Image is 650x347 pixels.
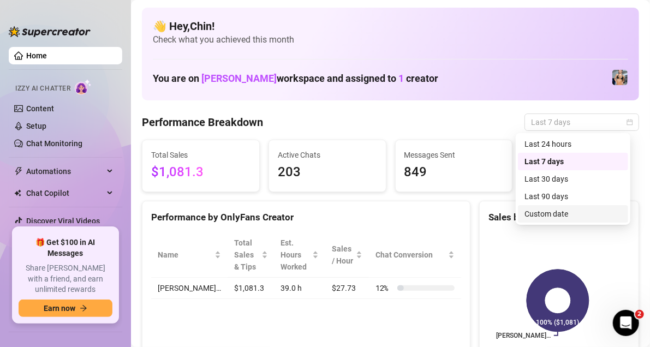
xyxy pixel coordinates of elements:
[524,208,622,220] div: Custom date
[531,114,633,130] span: Last 7 days
[151,210,461,225] div: Performance by OnlyFans Creator
[612,70,628,85] img: Veronica
[26,51,47,60] a: Home
[26,122,46,130] a: Setup
[496,332,551,339] text: [PERSON_NAME]…
[151,232,228,278] th: Name
[404,162,504,183] span: 849
[151,149,251,161] span: Total Sales
[518,135,628,153] div: Last 24 hours
[151,278,228,299] td: [PERSON_NAME]…
[524,173,622,185] div: Last 30 days
[44,304,75,313] span: Earn now
[375,249,446,261] span: Chat Conversion
[26,163,104,180] span: Automations
[524,190,622,202] div: Last 90 days
[142,115,263,130] h4: Performance Breakdown
[325,278,369,299] td: $27.73
[26,217,100,225] a: Discover Viral Videos
[524,155,622,167] div: Last 7 days
[281,237,311,273] div: Est. Hours Worked
[228,232,275,278] th: Total Sales & Tips
[26,104,54,113] a: Content
[228,278,275,299] td: $1,081.3
[75,79,92,95] img: AI Chatter
[14,167,23,176] span: thunderbolt
[518,170,628,188] div: Last 30 days
[325,232,369,278] th: Sales / Hour
[369,232,461,278] th: Chat Conversion
[19,237,112,259] span: 🎁 Get $100 in AI Messages
[488,210,630,225] div: Sales by OnlyFans Creator
[518,205,628,223] div: Custom date
[80,304,87,312] span: arrow-right
[19,300,112,317] button: Earn nowarrow-right
[15,83,70,94] span: Izzy AI Chatter
[153,73,438,85] h1: You are on workspace and assigned to creator
[524,138,622,150] div: Last 24 hours
[153,19,628,34] h4: 👋 Hey, Chin !
[278,149,377,161] span: Active Chats
[151,162,251,183] span: $1,081.3
[635,310,644,319] span: 2
[332,243,354,267] span: Sales / Hour
[278,162,377,183] span: 203
[518,153,628,170] div: Last 7 days
[19,263,112,295] span: Share [PERSON_NAME] with a friend, and earn unlimited rewards
[26,139,82,148] a: Chat Monitoring
[404,149,504,161] span: Messages Sent
[26,184,104,202] span: Chat Copilot
[398,73,404,84] span: 1
[375,282,393,294] span: 12 %
[275,278,326,299] td: 39.0 h
[234,237,259,273] span: Total Sales & Tips
[201,73,277,84] span: [PERSON_NAME]
[9,26,91,37] img: logo-BBDzfeDw.svg
[613,310,639,336] iframe: Intercom live chat
[158,249,212,261] span: Name
[153,34,628,46] span: Check what you achieved this month
[627,119,633,125] span: calendar
[14,189,21,197] img: Chat Copilot
[518,188,628,205] div: Last 90 days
